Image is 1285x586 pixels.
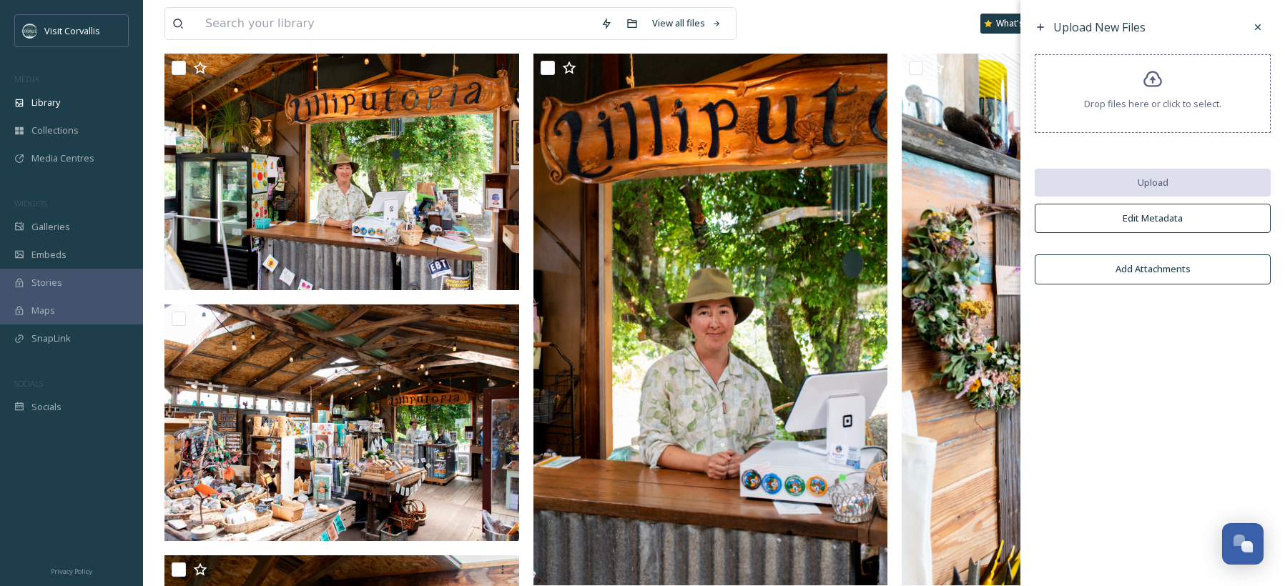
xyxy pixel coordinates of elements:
[31,152,94,165] span: Media Centres
[14,74,39,84] span: MEDIA
[31,332,71,345] span: SnapLink
[1053,19,1146,35] span: Upload New Files
[51,567,92,576] span: Privacy Policy
[533,54,888,585] img: Lilliputopia Farm (21).jpg
[14,198,47,209] span: WIDGETS
[164,54,519,290] img: Lilliputopia Farm (22).jpg
[23,24,37,38] img: visit-corvallis-badge-dark-blue-orange%281%29.png
[31,96,60,109] span: Library
[980,14,1052,34] a: What's New
[31,124,79,137] span: Collections
[14,378,43,389] span: SOCIALS
[31,220,70,234] span: Galleries
[1084,97,1221,111] span: Drop files here or click to select.
[51,562,92,579] a: Privacy Policy
[31,248,67,262] span: Embeds
[645,9,729,37] a: View all files
[198,8,594,39] input: Search your library
[44,24,100,37] span: Visit Corvallis
[164,304,519,541] img: Lilliputopia Farm (17).jpg
[1035,204,1271,233] button: Edit Metadata
[1222,523,1264,565] button: Open Chat
[902,54,1256,585] img: Lilliputopia Farm (20).jpg
[31,276,62,289] span: Stories
[31,304,55,317] span: Maps
[31,400,61,414] span: Socials
[1035,169,1271,197] button: Upload
[1035,254,1271,284] button: Add Attachments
